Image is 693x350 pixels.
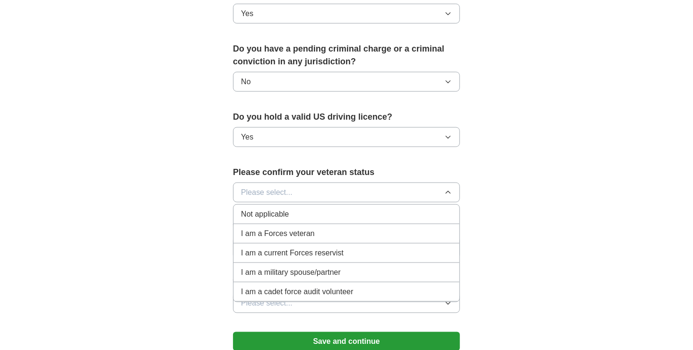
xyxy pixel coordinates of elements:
button: Please select... [233,183,460,202]
span: Please select... [241,297,293,309]
label: Please confirm your veteran status [233,166,460,179]
button: Please select... [233,293,460,313]
span: I am a military spouse/partner [241,267,341,278]
button: Yes [233,4,460,24]
span: I am a cadet force audit volunteer [241,286,353,297]
label: Do you hold a valid US driving licence? [233,111,460,123]
button: Yes [233,127,460,147]
span: Not applicable [241,209,289,220]
button: No [233,72,460,92]
span: I am a Forces veteran [241,228,315,239]
label: Do you have a pending criminal charge or a criminal conviction in any jurisdiction? [233,43,460,68]
span: Yes [241,8,253,19]
span: No [241,76,251,87]
span: Please select... [241,187,293,198]
span: I am a current Forces reservist [241,247,344,259]
span: Yes [241,131,253,143]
